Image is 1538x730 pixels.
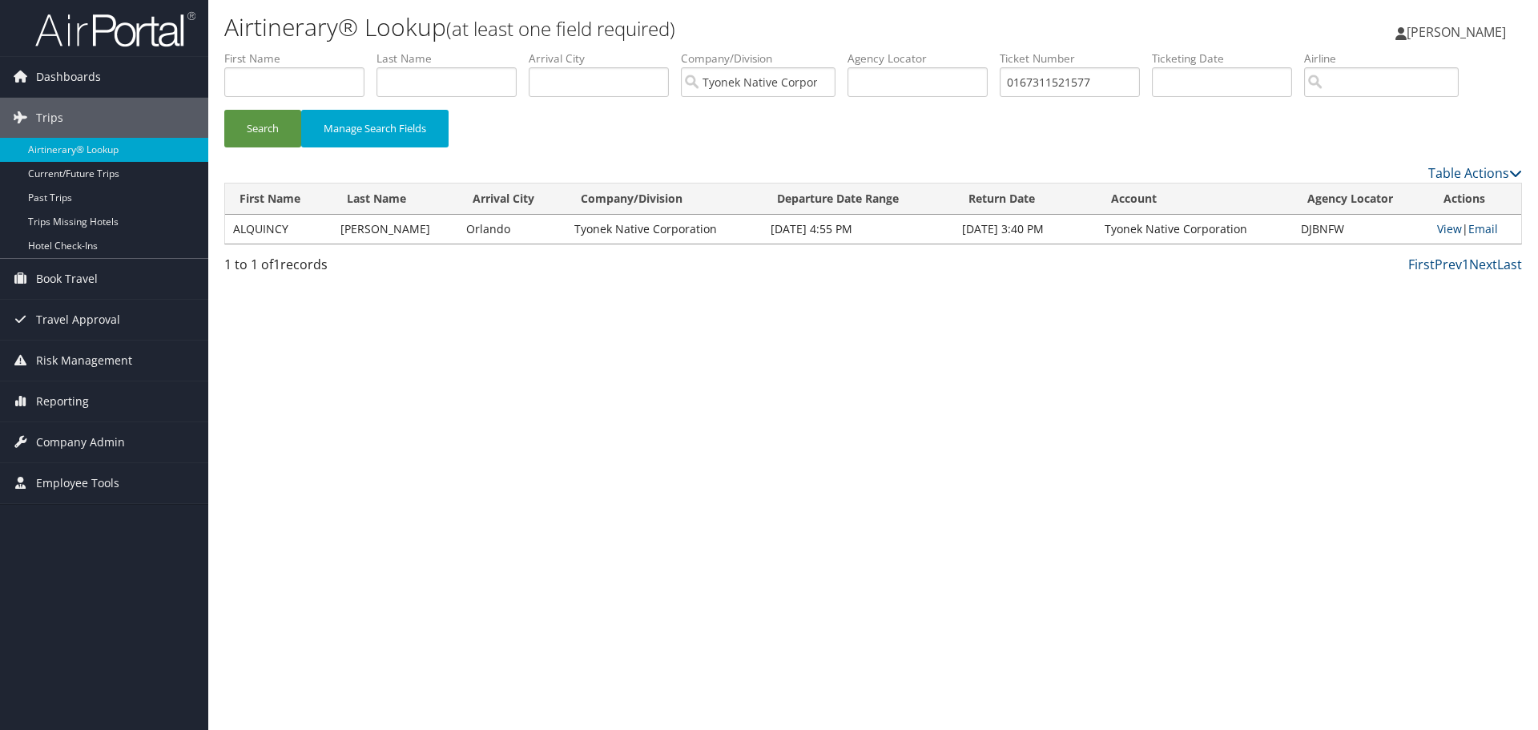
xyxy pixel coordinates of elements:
[225,215,332,244] td: ALQUINCY
[954,215,1097,244] td: [DATE] 3:40 PM
[36,300,120,340] span: Travel Approval
[1435,256,1462,273] a: Prev
[1437,221,1462,236] a: View
[36,259,98,299] span: Book Travel
[458,184,566,215] th: Arrival City: activate to sort column ascending
[763,184,955,215] th: Departure Date Range: activate to sort column ascending
[1429,215,1521,244] td: |
[36,422,125,462] span: Company Admin
[1462,256,1469,273] a: 1
[224,255,531,282] div: 1 to 1 of records
[225,184,332,215] th: First Name: activate to sort column ascending
[36,341,132,381] span: Risk Management
[224,50,376,67] label: First Name
[35,10,195,48] img: airportal-logo.png
[1000,50,1152,67] label: Ticket Number
[36,57,101,97] span: Dashboards
[529,50,681,67] label: Arrival City
[1304,50,1471,67] label: Airline
[224,10,1089,44] h1: Airtinerary® Lookup
[1469,256,1497,273] a: Next
[36,98,63,138] span: Trips
[376,50,529,67] label: Last Name
[36,463,119,503] span: Employee Tools
[1428,164,1522,182] a: Table Actions
[224,110,301,147] button: Search
[1097,184,1293,215] th: Account: activate to sort column ascending
[566,215,763,244] td: Tyonek Native Corporation
[1407,23,1506,41] span: [PERSON_NAME]
[273,256,280,273] span: 1
[332,184,459,215] th: Last Name: activate to sort column ascending
[1408,256,1435,273] a: First
[1293,184,1430,215] th: Agency Locator: activate to sort column ascending
[566,184,763,215] th: Company/Division
[301,110,449,147] button: Manage Search Fields
[1429,184,1521,215] th: Actions
[848,50,1000,67] label: Agency Locator
[763,215,955,244] td: [DATE] 4:55 PM
[954,184,1097,215] th: Return Date: activate to sort column ascending
[1293,215,1430,244] td: DJBNFW
[458,215,566,244] td: Orlando
[1468,221,1498,236] a: Email
[681,50,848,67] label: Company/Division
[36,381,89,421] span: Reporting
[1497,256,1522,273] a: Last
[1097,215,1293,244] td: Tyonek Native Corporation
[446,15,675,42] small: (at least one field required)
[1395,8,1522,56] a: [PERSON_NAME]
[1152,50,1304,67] label: Ticketing Date
[332,215,459,244] td: [PERSON_NAME]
